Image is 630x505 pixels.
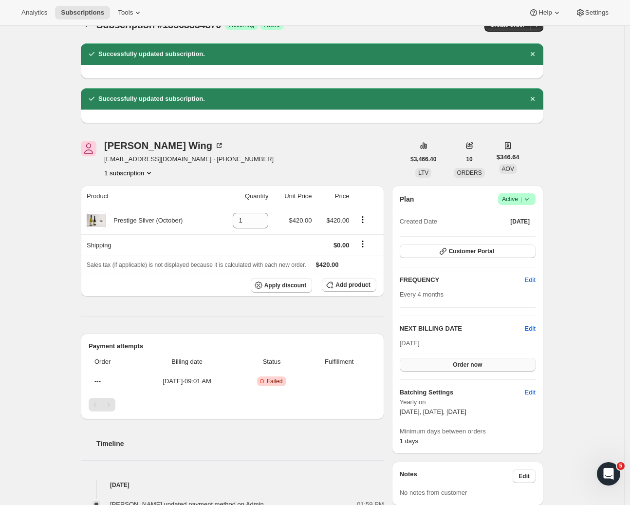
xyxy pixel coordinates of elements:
button: Analytics [16,6,53,19]
button: Shipping actions [355,239,371,249]
span: 5 [617,462,625,470]
span: $3,466.40 [410,155,436,163]
h2: Payment attempts [89,341,376,351]
button: Edit [525,324,536,334]
button: Add product [322,278,376,292]
button: Help [523,6,567,19]
button: Edit [513,469,536,483]
span: No notes from customer [400,489,467,496]
span: [DATE] [510,218,530,225]
span: Failed [267,377,283,385]
span: Edit [525,275,536,285]
span: [DATE] · 09:01 AM [139,376,236,386]
button: $3,466.40 [405,152,442,166]
span: Analytics [21,9,47,17]
button: Subscriptions [55,6,110,19]
button: Settings [570,6,614,19]
nav: Pagination [89,398,376,411]
span: [DATE] [400,339,420,347]
span: Order now [453,361,482,369]
span: Edit [519,472,530,480]
th: Shipping [81,234,218,256]
span: $420.00 [326,217,349,224]
span: $420.00 [289,217,312,224]
span: Yearly on [400,397,536,407]
span: 1 days [400,437,418,445]
button: Dismiss notification [526,92,539,106]
span: $346.64 [497,152,519,162]
span: Minimum days between orders [400,427,536,436]
h2: Successfully updated subscription. [98,49,205,59]
span: [EMAIL_ADDRESS][DOMAIN_NAME] · [PHONE_NUMBER] [104,154,274,164]
th: Unit Price [271,186,315,207]
span: Add product [335,281,370,289]
span: Sales tax (if applicable) is not displayed because it is calculated with each new order. [87,262,306,268]
span: LTV [418,169,428,176]
span: Subscriptions [61,9,104,17]
button: [DATE] [504,215,536,228]
span: Tools [118,9,133,17]
button: Dismiss notification [526,47,539,61]
span: Fulfillment [308,357,371,367]
span: AOV [502,166,514,172]
h2: Successfully updated subscription. [98,94,205,104]
span: Every 4 months [400,291,444,298]
span: | [520,195,522,203]
span: $0.00 [334,242,350,249]
th: Product [81,186,218,207]
span: 10 [466,155,472,163]
button: Product actions [355,214,371,225]
button: 10 [460,152,478,166]
th: Order [89,351,136,373]
span: [DATE], [DATE], [DATE] [400,408,466,415]
button: Edit [519,385,541,400]
h2: FREQUENCY [400,275,525,285]
h3: Notes [400,469,513,483]
button: Order now [400,358,536,372]
span: Edit [525,388,536,397]
h6: Batching Settings [400,388,525,397]
h2: Plan [400,194,414,204]
span: Help [538,9,552,17]
iframe: Intercom live chat [597,462,620,486]
span: ORDERS [457,169,482,176]
button: Apply discount [251,278,313,293]
div: Prestige Silver (October) [106,216,183,225]
span: --- [94,377,101,385]
button: Tools [112,6,148,19]
span: Billing date [139,357,236,367]
span: Apply discount [264,281,307,289]
button: Product actions [104,168,154,178]
button: Edit [519,272,541,288]
h4: [DATE] [81,480,384,490]
span: Active [502,194,532,204]
span: Customer Portal [449,247,494,255]
span: John Wing [81,141,96,156]
span: Created Date [400,217,437,226]
h2: NEXT BILLING DATE [400,324,525,334]
th: Price [315,186,352,207]
span: Status [241,357,302,367]
span: $420.00 [316,261,339,268]
th: Quantity [218,186,272,207]
h2: Timeline [96,439,384,449]
span: Settings [585,9,609,17]
button: Customer Portal [400,244,536,258]
div: [PERSON_NAME] Wing [104,141,224,150]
